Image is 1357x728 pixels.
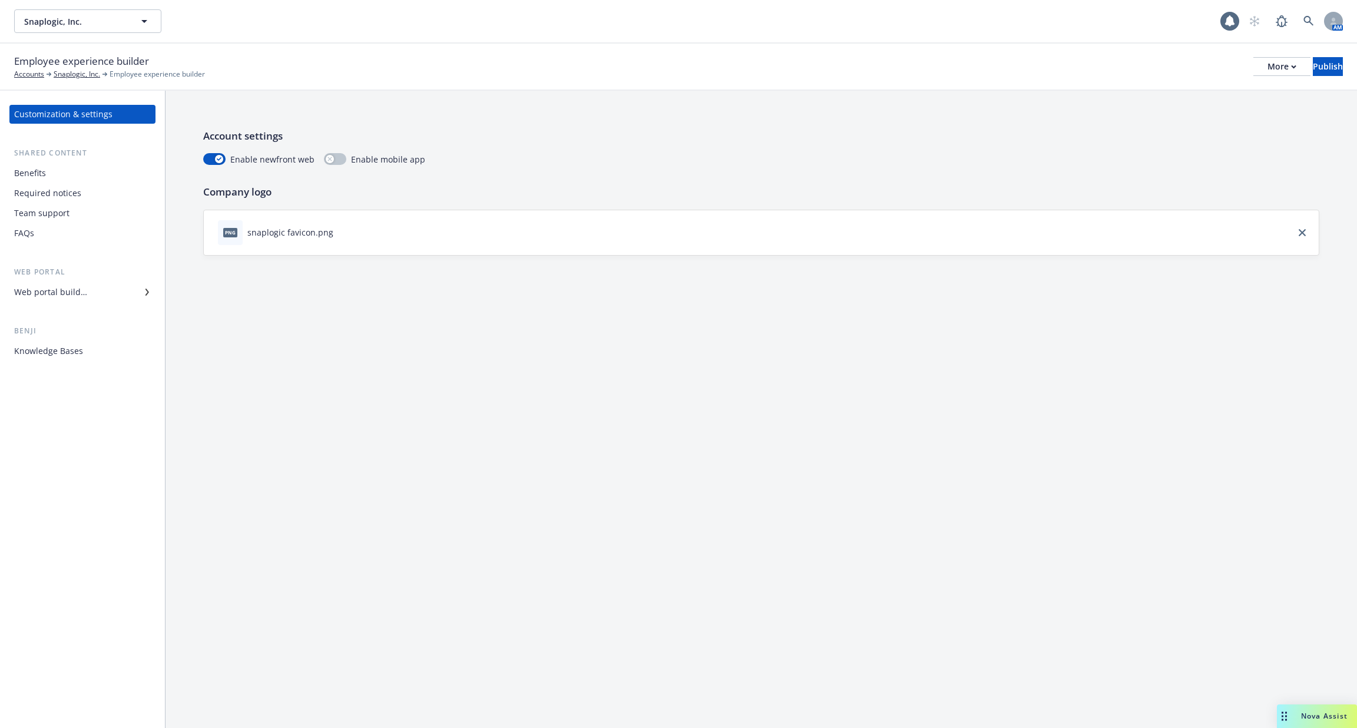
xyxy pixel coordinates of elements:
span: Enable mobile app [351,153,425,166]
span: Employee experience builder [14,54,149,69]
a: Search [1297,9,1320,33]
a: Customization & settings [9,105,155,124]
div: Drag to move [1277,704,1292,728]
div: Benji [9,325,155,337]
div: Web portal builder [14,283,87,302]
p: Company logo [203,184,1319,200]
span: Snaplogic, Inc. [24,15,126,28]
button: Nova Assist [1277,704,1357,728]
span: png [223,228,237,237]
a: Web portal builder [9,283,155,302]
div: Required notices [14,184,81,203]
a: Benefits [9,164,155,183]
a: Required notices [9,184,155,203]
div: Web portal [9,266,155,278]
a: Knowledge Bases [9,342,155,360]
span: Employee experience builder [110,69,205,80]
a: Snaplogic, Inc. [54,69,100,80]
a: Report a Bug [1270,9,1293,33]
a: Team support [9,204,155,223]
span: Nova Assist [1301,711,1348,721]
p: Account settings [203,128,1319,144]
div: Shared content [9,147,155,159]
div: FAQs [14,224,34,243]
a: close [1295,226,1309,240]
a: Start snowing [1243,9,1266,33]
div: Benefits [14,164,46,183]
a: FAQs [9,224,155,243]
div: Knowledge Bases [14,342,83,360]
div: Team support [14,204,69,223]
div: More [1267,58,1296,75]
a: Accounts [14,69,44,80]
div: Customization & settings [14,105,112,124]
span: Enable newfront web [230,153,315,166]
button: download file [338,226,347,239]
button: More [1253,57,1310,76]
div: Publish [1313,58,1343,75]
button: Publish [1313,57,1343,76]
button: Snaplogic, Inc. [14,9,161,33]
div: snaplogic favicon.png [247,226,333,239]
